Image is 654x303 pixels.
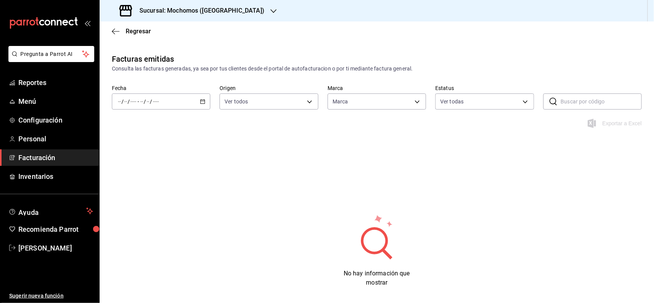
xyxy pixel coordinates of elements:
span: Ayuda [18,206,83,216]
label: Fecha [112,86,210,91]
input: Buscar por código [561,94,642,109]
span: No hay información que mostrar [344,270,410,286]
span: Ver todas [440,98,464,105]
a: Pregunta a Parrot AI [5,56,94,64]
span: - [138,98,139,105]
span: Recomienda Parrot [18,224,93,234]
span: [PERSON_NAME] [18,243,93,253]
span: Marca [333,98,348,105]
span: / [144,98,146,105]
button: open_drawer_menu [84,20,90,26]
span: Sugerir nueva función [9,292,93,300]
label: Marca [328,86,426,91]
span: Ver todos [225,98,248,105]
span: Personal [18,134,93,144]
button: Regresar [112,28,151,35]
div: Facturas emitidas [112,53,174,65]
span: Menú [18,96,93,106]
span: / [128,98,130,105]
span: Pregunta a Parrot AI [21,50,82,58]
input: -- [140,98,144,105]
span: Regresar [126,28,151,35]
button: Pregunta a Parrot AI [8,46,94,62]
h3: Sucursal: Mochomos ([GEOGRAPHIC_DATA]) [133,6,264,15]
input: -- [118,98,121,105]
input: ---- [130,98,137,105]
input: ---- [152,98,159,105]
input: -- [124,98,128,105]
span: / [150,98,152,105]
label: Estatus [435,86,534,91]
div: Consulta las facturas generadas, ya sea por tus clientes desde el portal de autofacturacion o por... [112,65,642,73]
span: Configuración [18,115,93,125]
span: Facturación [18,152,93,163]
span: / [121,98,124,105]
label: Origen [220,86,318,91]
span: Inventarios [18,171,93,182]
span: Reportes [18,77,93,88]
input: -- [146,98,150,105]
